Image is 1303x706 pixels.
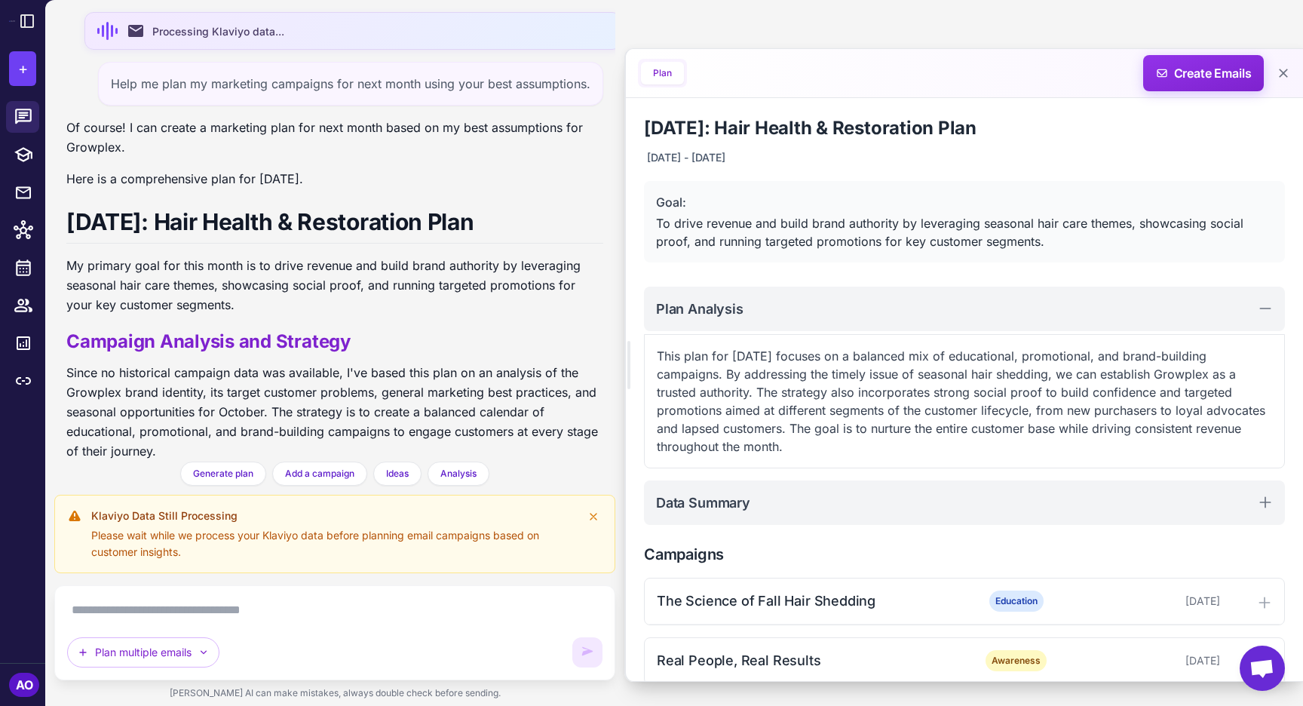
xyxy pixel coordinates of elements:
span: + [18,57,28,80]
h2: Campaign Analysis and Strategy [66,330,603,354]
div: Real People, Real Results [657,650,961,671]
p: Since no historical campaign data was available, I've based this plan on an analysis of the Growp... [66,363,603,461]
button: Add a campaign [272,462,367,486]
div: [DATE] [1071,593,1220,609]
p: My primary goal for this month is to drive revenue and build brand authority by leveraging season... [66,256,603,315]
button: Create Emails [1143,55,1264,91]
div: To drive revenue and build brand authority by leveraging seasonal hair care themes, showcasing so... [656,214,1273,250]
img: Raleon Logo [9,20,15,21]
h1: [DATE]: Hair Health & Restoration Plan [644,116,1285,140]
span: Awareness [986,650,1047,671]
div: [DATE] - [DATE] [644,146,728,169]
p: Of course! I can create a marketing plan for next month based on my best assumptions for Growplex. [66,118,603,157]
button: Analysis [428,462,489,486]
span: Processing Klaviyo data... [152,23,284,39]
p: Here is a comprehensive plan for [DATE]. [66,169,603,189]
span: Analysis [440,467,477,480]
span: Add a campaign [285,467,354,480]
div: Goal: [656,193,1273,211]
span: Ideas [386,467,409,480]
h2: Plan Analysis [656,299,743,319]
span: Education [989,591,1044,612]
span: Generate plan [193,467,253,480]
button: Plan multiple emails [67,637,219,668]
h1: [DATE]: Hair Health & Restoration Plan [66,207,603,244]
button: Dismiss warning [584,508,602,526]
p: This plan for [DATE] focuses on a balanced mix of educational, promotional, and brand-building ca... [657,347,1272,456]
button: Generate plan [180,462,266,486]
h2: Data Summary [656,493,750,513]
span: email [127,22,145,40]
div: Klaviyo Data Still Processing [91,508,575,524]
div: The Science of Fall Hair Shedding [657,591,961,611]
button: + [9,51,36,86]
div: Please wait while we process your Klaviyo data before planning email campaigns based on customer ... [91,527,575,560]
div: AO [9,673,39,697]
span: Create Emails [1138,55,1270,91]
h2: Campaigns [644,543,1285,566]
button: Plan [641,62,684,84]
button: Ideas [373,462,422,486]
div: [PERSON_NAME] AI can make mistakes, always double check before sending. [54,680,615,706]
div: [DATE] [1071,652,1220,669]
div: Help me plan my marketing campaigns for next month using your best assumptions. [98,62,603,106]
div: Open chat [1240,646,1285,691]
